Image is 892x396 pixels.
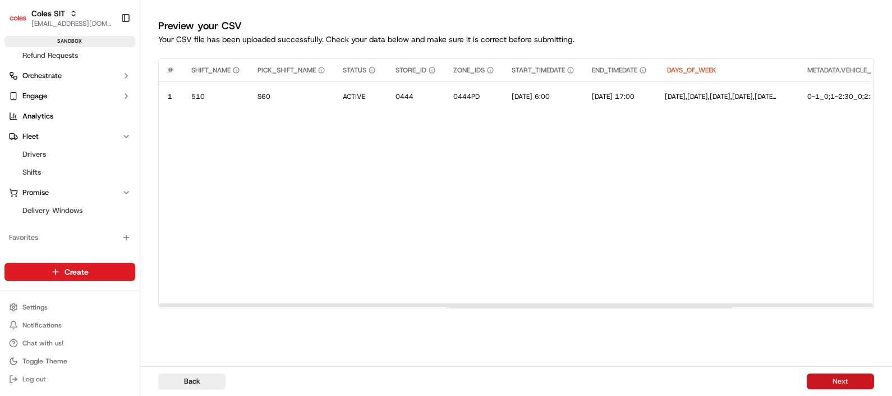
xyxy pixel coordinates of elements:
span: Settings [22,303,48,312]
span: 0444PD [453,92,480,101]
span: START_TIMEDATE [512,66,565,75]
button: Edit START_TIMEDATE value [512,92,574,101]
button: Fleet [4,128,135,145]
div: Favorites [4,229,135,247]
button: Coles SITColes SIT[EMAIL_ADDRESS][DOMAIN_NAME] [4,4,116,31]
span: [DATE] 6:00 [512,92,550,101]
div: 📗 [11,164,20,173]
span: [DATE],[DATE],[DATE],[DATE],[DATE],[DATE],[DATE] [665,92,777,101]
button: Toggle Theme [4,353,135,369]
button: Edit STATUS value [343,92,378,101]
button: Start new chat [191,111,204,124]
p: Welcome 👋 [11,45,204,63]
div: 💻 [95,164,104,173]
div: Start new chat [38,107,184,119]
span: Promise [22,188,49,198]
a: Powered byPylon [79,190,136,199]
a: Drivers [18,147,122,162]
span: API Documentation [106,163,180,174]
span: Shifts [22,167,41,177]
span: 0444 [396,92,413,101]
a: Delivery Windows [18,203,122,219]
span: Delivery Windows [22,206,82,216]
button: Log out [4,371,135,387]
span: 510 [191,92,205,101]
button: Back [158,374,226,389]
button: Next [807,374,874,389]
span: Orchestrate [22,71,62,81]
span: Toggle Theme [22,357,67,366]
img: 1736555255976-a54dd68f-1ca7-489b-9aae-adbdc363a1c4 [11,107,31,128]
span: ZONE_IDS [453,66,485,75]
button: Edit ZONE_IDS value [453,92,494,101]
button: Coles SIT [31,8,65,19]
button: [EMAIL_ADDRESS][DOMAIN_NAME] [31,19,112,28]
input: Got a question? Start typing here... [29,72,202,84]
button: Engage [4,87,135,105]
button: Orchestrate [4,67,135,85]
button: Create [4,263,135,281]
div: # [168,66,173,75]
span: Refund Requests [22,51,78,61]
span: Chat with us! [22,339,63,348]
span: Notifications [22,321,62,330]
img: Nash [11,11,34,34]
button: Edit PICK_SHIFT_NAME value [258,92,325,101]
span: Knowledge Base [22,163,86,174]
img: Coles SIT [9,9,27,27]
span: Pylon [112,190,136,199]
a: Shifts [18,165,122,180]
div: 1 [168,92,173,101]
h1: Preview your CSV [158,18,874,34]
span: SHIFT_NAME [191,66,231,75]
span: S60 [258,92,270,101]
span: Drivers [22,149,46,160]
span: PICK_SHIFT_NAME [258,66,316,75]
button: Promise [4,184,135,202]
button: Edit SHIFT_NAME value [191,92,240,101]
span: STATUS [343,66,366,75]
span: [DATE] 17:00 [592,92,634,101]
a: Refund Requests [18,48,122,63]
button: Edit END_TIMEDATE value [592,92,647,101]
button: Notifications [4,317,135,333]
button: Settings [4,299,135,315]
a: Analytics [4,107,135,125]
div: We're available if you need us! [38,119,142,128]
span: ACTIVE [343,92,365,101]
a: 💻API Documentation [90,158,185,179]
span: Engage [22,91,47,101]
p: Your CSV file has been uploaded successfully. Check your data below and make sure it is correct b... [158,34,874,45]
button: Edit DAYS_OF_WEEK value [665,92,789,101]
span: Create [65,266,89,277]
span: STORE_ID [396,66,426,75]
a: 📗Knowledge Base [7,158,90,179]
button: Edit STORE_ID value [396,92,435,101]
div: sandbox [4,36,135,47]
span: Analytics [22,111,53,121]
button: Chat with us! [4,335,135,351]
span: Fleet [22,131,39,142]
span: END_TIMEDATE [592,66,637,75]
span: DAYS_OF_WEEK [667,66,716,75]
span: Log out [22,375,45,384]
